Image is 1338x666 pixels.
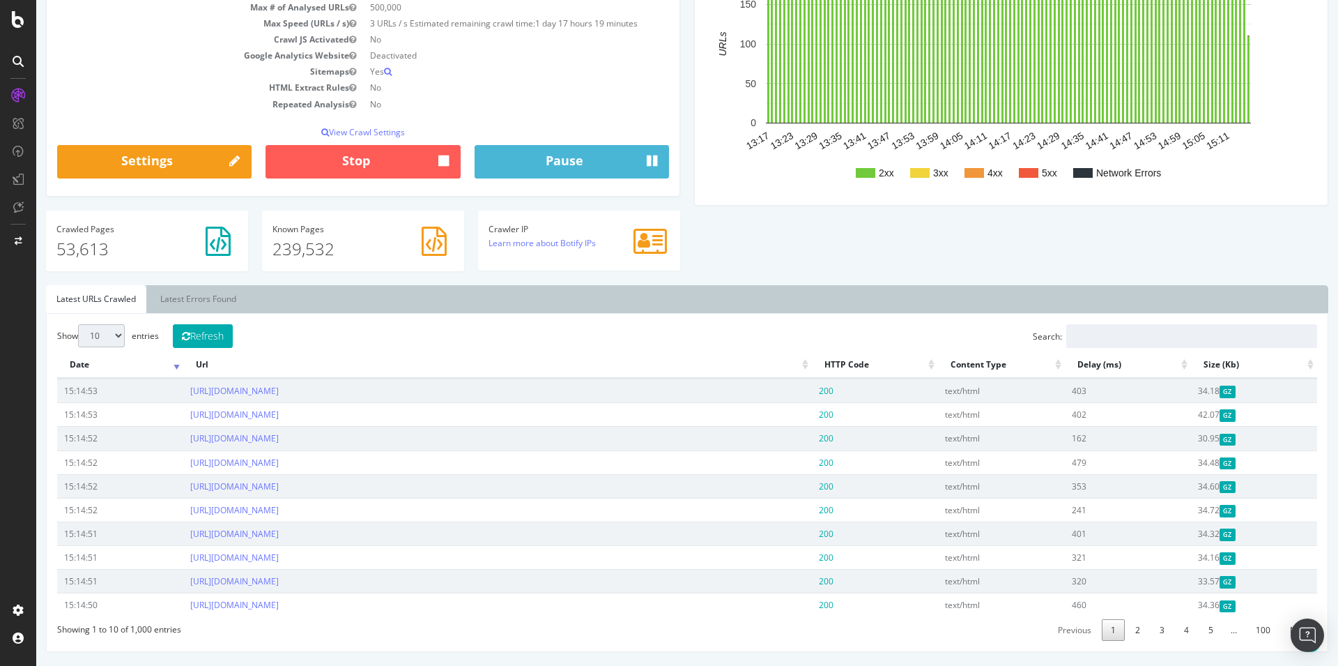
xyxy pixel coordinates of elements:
[154,480,243,492] a: [URL][DOMAIN_NAME]
[1291,619,1324,652] div: Open Intercom Messenger
[783,409,797,421] span: 200
[1183,576,1199,588] span: Gzipped Content
[1155,522,1281,545] td: 34.32
[1144,130,1171,151] text: 15:05
[1155,402,1281,426] td: 42.07
[1047,130,1074,151] text: 14:41
[1155,545,1281,569] td: 34.16
[1095,130,1123,151] text: 14:53
[1168,130,1195,151] text: 15:11
[21,47,327,63] td: Google Analytics Website
[21,569,147,593] td: 15:14:51
[902,451,1028,474] td: text/html
[926,130,953,151] text: 14:11
[1183,457,1199,469] span: Gzipped Content
[21,324,123,347] label: Show entries
[1029,379,1155,402] td: 403
[709,78,720,89] text: 50
[1090,619,1113,641] a: 2
[1155,569,1281,593] td: 33.57
[21,593,147,616] td: 15:14:50
[902,545,1028,569] td: text/html
[499,17,601,29] span: 1 day 17 hours 19 minutes
[681,32,692,56] text: URLs
[902,474,1028,498] td: text/html
[997,324,1281,348] label: Search:
[1071,130,1098,151] text: 14:47
[1183,434,1199,446] span: Gzipped Content
[21,498,147,522] td: 15:14:52
[21,522,147,545] td: 15:14:51
[843,167,858,179] text: 2xx
[732,130,760,151] text: 13:23
[1183,529,1199,540] span: Gzipped Content
[783,575,797,587] span: 200
[154,432,243,444] a: [URL][DOMAIN_NAME]
[21,31,327,47] td: Crawl JS Activated
[1183,505,1199,517] span: Gzipped Content
[1155,474,1281,498] td: 34.60
[897,167,912,179] text: 3xx
[154,528,243,540] a: [URL][DOMAIN_NAME]
[21,63,327,80] td: Sitemaps
[1006,167,1021,179] text: 5xx
[21,145,215,179] a: Settings
[780,130,808,151] text: 13:35
[21,426,147,450] td: 15:14:52
[1120,130,1147,151] text: 14:59
[21,351,147,379] th: Date: activate to sort column ascending
[756,130,783,151] text: 13:29
[1029,426,1155,450] td: 162
[1060,167,1125,179] text: Network Errors
[1013,619,1064,641] a: Previous
[783,552,797,563] span: 200
[452,225,633,234] h4: Crawler IP
[1029,402,1155,426] td: 402
[229,145,424,179] button: Stop
[154,504,243,516] a: [URL][DOMAIN_NAME]
[1029,474,1155,498] td: 353
[21,545,147,569] td: 15:14:51
[327,96,633,112] td: No
[1155,426,1281,450] td: 30.95
[236,225,417,234] h4: Pages Known
[783,528,797,540] span: 200
[154,409,243,421] a: [URL][DOMAIN_NAME]
[951,167,967,179] text: 4xx
[1066,619,1089,641] a: 1
[10,285,110,313] a: Latest URLs Crawled
[236,237,417,261] p: 239,532
[1155,451,1281,474] td: 34.48
[1155,351,1281,379] th: Size (Kb): activate to sort column ascending
[902,593,1028,616] td: text/html
[327,80,633,96] td: No
[1183,552,1199,564] span: Gzipped Content
[154,552,243,563] a: [URL][DOMAIN_NAME]
[902,130,929,151] text: 14:05
[438,145,633,179] button: Pause
[1030,324,1281,348] input: Search:
[154,575,243,587] a: [URL][DOMAIN_NAME]
[783,385,797,397] span: 200
[902,351,1028,379] th: Content Type: activate to sort column ascending
[902,498,1028,522] td: text/html
[783,504,797,516] span: 200
[1114,619,1137,641] a: 3
[1155,379,1281,402] td: 34.18
[708,130,735,151] text: 13:17
[21,80,327,96] td: HTML Extract Rules
[21,126,633,138] p: View Crawl Settings
[21,15,327,31] td: Max Speed (URLs / s)
[999,130,1026,151] text: 14:29
[877,130,905,151] text: 13:59
[21,451,147,474] td: 15:14:52
[783,480,797,492] span: 200
[327,47,633,63] td: Deactivated
[974,130,1001,151] text: 14:23
[902,426,1028,450] td: text/html
[783,457,797,469] span: 200
[704,38,721,50] text: 100
[114,285,210,313] a: Latest Errors Found
[20,237,201,261] p: 53,613
[783,432,797,444] span: 200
